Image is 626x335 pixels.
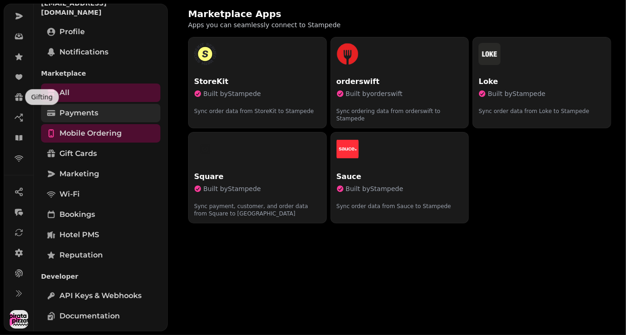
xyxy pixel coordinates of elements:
[337,171,463,182] p: Sauce
[41,246,160,264] a: Reputation
[41,226,160,244] a: Hotel PMS
[346,89,403,98] span: Built by orderswift
[337,100,463,122] p: Sync ordering data from orderswift to Stampede
[203,89,261,98] span: Built by Stampede
[59,87,70,98] span: All
[59,189,80,200] span: Wi-Fi
[25,89,59,105] div: Gifting
[331,37,469,128] button: orderswift faviconorderswiftBuilt byorderswiftSync ordering data from orderswift to Stampede
[478,43,501,65] img: Loke favicon
[41,84,160,102] a: All
[59,229,99,240] span: Hotel PMS
[188,20,424,30] p: Apps you can seamlessly connect to Stampede
[188,132,327,223] button: Square faviconSquareBuilt byStampedeSync payment, customer, and order data from Square to [GEOGRA...
[59,168,99,179] span: Marketing
[488,89,545,98] span: Built by Stampede
[41,205,160,224] a: Bookings
[41,104,160,122] a: Payments
[194,138,216,160] img: Square favicon
[41,287,160,305] a: API keys & webhooks
[59,209,95,220] span: Bookings
[41,23,160,41] a: Profile
[41,307,160,325] a: Documentation
[346,184,403,193] span: Built by Stampede
[59,290,142,301] span: API keys & webhooks
[478,100,605,115] p: Sync order data from Loke to Stampede
[337,195,463,210] p: Sync order data from Sauce to Stampede
[41,185,160,203] a: Wi-Fi
[194,195,321,217] p: Sync payment, customer, and order data from Square to [GEOGRAPHIC_DATA]
[59,108,98,119] span: Payments
[331,132,469,223] button: Sauce faviconSauceBuilt byStampedeSync order data from Sauce to Stampede
[59,47,108,58] span: Notifications
[8,310,30,329] button: User avatar
[59,26,85,37] span: Profile
[59,128,122,139] span: Mobile ordering
[59,311,120,322] span: Documentation
[59,250,103,261] span: Reputation
[194,100,321,115] p: Sync order data from StoreKit to Stampede
[59,148,97,159] span: Gift cards
[41,43,160,61] a: Notifications
[41,268,160,285] p: Developer
[337,43,359,65] img: orderswift favicon
[337,138,359,160] img: Sauce favicon
[194,171,321,182] p: Square
[203,184,261,193] span: Built by Stampede
[41,144,160,163] a: Gift cards
[337,76,463,87] p: orderswift
[41,65,160,82] p: Marketplace
[10,310,28,329] img: User avatar
[472,37,611,128] button: Loke faviconLokeBuilt byStampedeSync order data from Loke to Stampede
[188,7,365,20] h2: Marketplace Apps
[194,76,321,87] p: StoreKit
[194,43,216,65] img: StoreKit favicon
[478,76,605,87] p: Loke
[41,165,160,183] a: Marketing
[188,37,327,128] button: StoreKit faviconStoreKitBuilt byStampedeSync order data from StoreKit to Stampede
[41,124,160,143] a: Mobile ordering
